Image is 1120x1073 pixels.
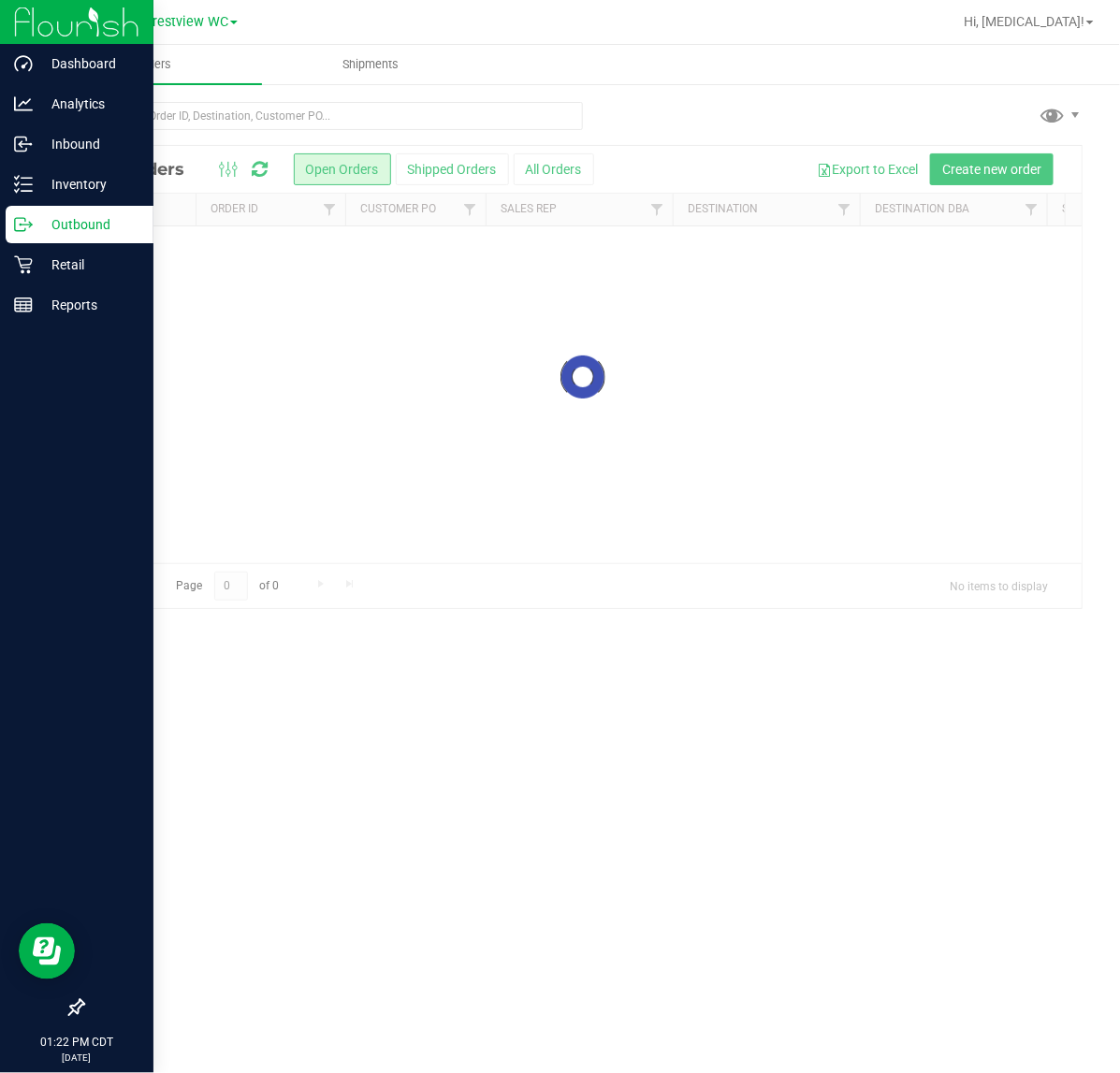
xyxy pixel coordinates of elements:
[14,296,33,314] inline-svg: Reports
[110,56,196,73] span: Orders
[33,93,145,115] p: Analytics
[14,175,33,194] inline-svg: Inventory
[33,52,145,75] p: Dashboard
[33,294,145,316] p: Reports
[14,215,33,234] inline-svg: Outbound
[82,102,583,130] input: Search Order ID, Destination, Customer PO...
[33,254,145,276] p: Retail
[964,14,1084,29] span: Hi, [MEDICAL_DATA]!
[33,133,145,155] p: Inbound
[14,135,33,153] inline-svg: Inbound
[14,54,33,73] inline-svg: Dashboard
[262,45,479,84] a: Shipments
[14,255,33,274] inline-svg: Retail
[318,56,425,73] span: Shipments
[14,94,33,113] inline-svg: Analytics
[33,173,145,196] p: Inventory
[19,923,75,979] iframe: Resource center
[144,14,228,30] span: Crestview WC
[8,1034,145,1051] p: 01:22 PM CDT
[8,1051,145,1065] p: [DATE]
[33,213,145,236] p: Outbound
[45,45,262,84] a: Orders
